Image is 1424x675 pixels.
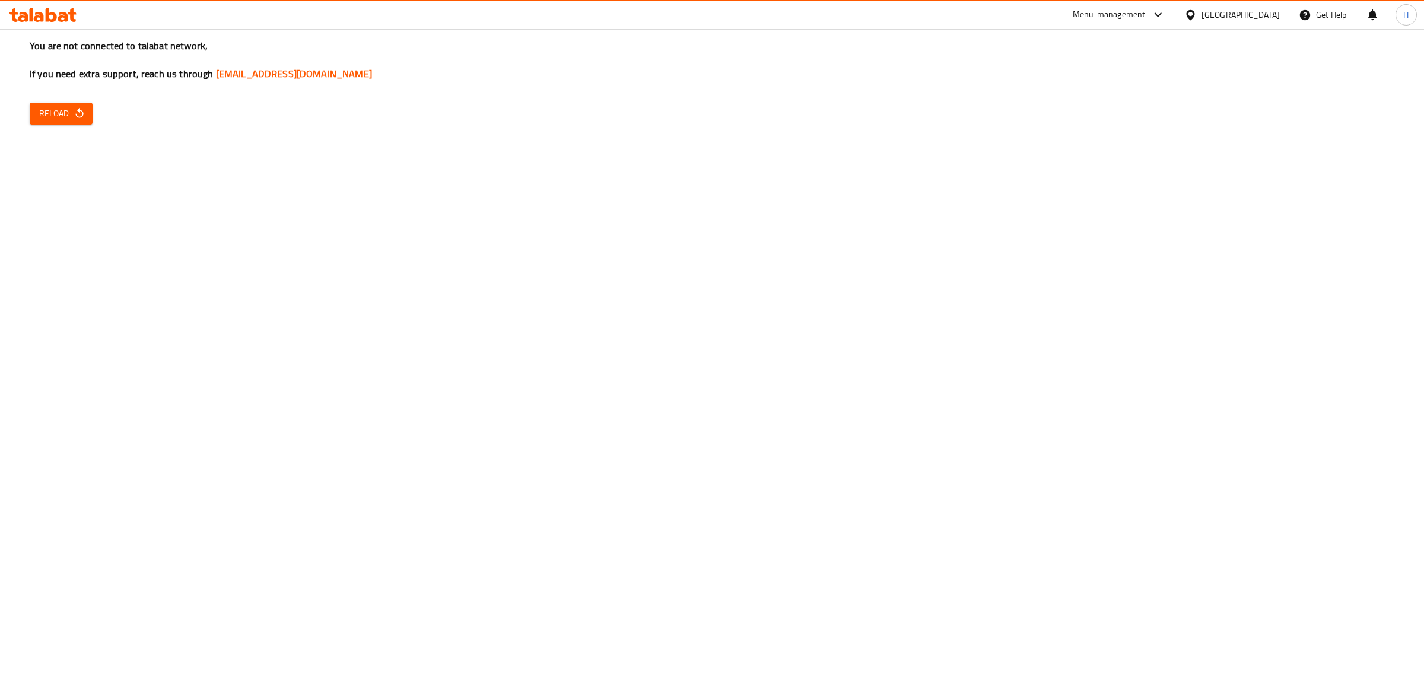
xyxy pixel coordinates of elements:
[30,103,93,125] button: Reload
[39,106,83,121] span: Reload
[1073,8,1146,22] div: Menu-management
[216,65,372,82] a: [EMAIL_ADDRESS][DOMAIN_NAME]
[1201,8,1280,21] div: [GEOGRAPHIC_DATA]
[30,39,1394,81] h3: You are not connected to talabat network, If you need extra support, reach us through
[1403,8,1409,21] span: H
